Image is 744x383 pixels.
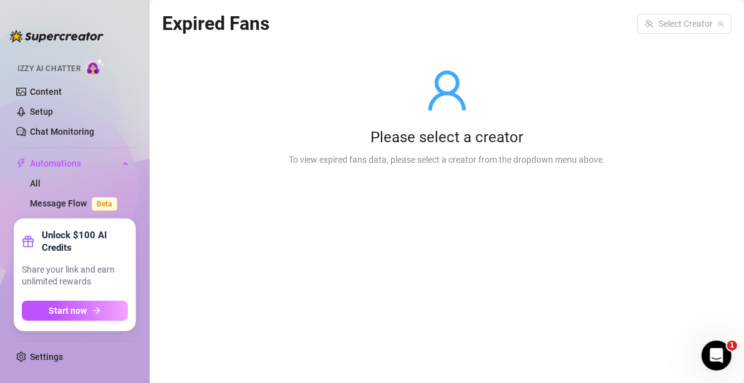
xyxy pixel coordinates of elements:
[289,153,605,167] div: To view expired fans data, please select a creator from the dropdown menu above.
[289,128,605,148] div: Please select a creator
[49,306,87,316] span: Start now
[22,235,34,248] span: gift
[30,107,53,117] a: Setup
[727,341,737,351] span: 1
[92,197,117,211] span: Beta
[17,63,80,75] span: Izzy AI Chatter
[162,9,269,38] article: Expired Fans
[702,341,732,371] iframe: Intercom live chat
[30,87,62,97] a: Content
[30,198,122,208] a: Message FlowBeta
[85,58,105,76] img: AI Chatter
[30,153,118,173] span: Automations
[425,68,470,113] span: user
[42,229,128,254] strong: Unlock $100 AI Credits
[10,30,104,42] img: logo-BBDzfeDw.svg
[30,352,63,362] a: Settings
[717,20,725,27] span: team
[22,301,128,321] button: Start nowarrow-right
[22,264,128,288] span: Share your link and earn unlimited rewards
[30,178,41,188] a: All
[16,158,26,168] span: thunderbolt
[30,127,94,137] a: Chat Monitoring
[92,306,101,315] span: arrow-right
